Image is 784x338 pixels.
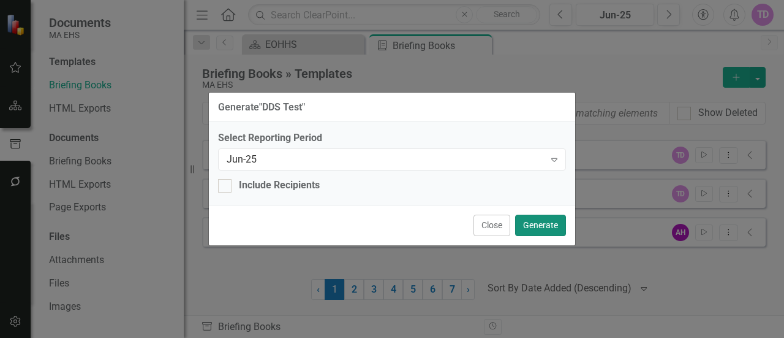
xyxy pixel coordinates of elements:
button: Generate [515,215,566,236]
div: Jun-25 [227,153,545,167]
label: Select Reporting Period [218,131,566,145]
div: Generate " DDS Test " [218,102,305,113]
button: Close [473,215,510,236]
div: Include Recipients [239,179,320,193]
